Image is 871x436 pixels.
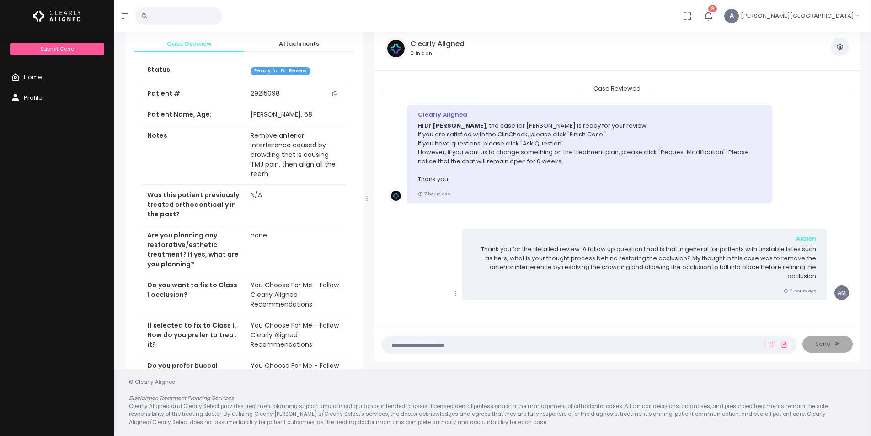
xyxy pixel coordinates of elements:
[24,93,43,102] span: Profile
[142,275,245,315] th: Do you want to fix to Class 1 occlusion?
[473,234,816,243] div: Alaleh
[708,5,717,12] span: 9
[125,27,363,372] div: scrollable content
[142,355,245,405] th: Do you prefer buccal attachments or an esthetic lingual attachment protocol?
[245,355,347,405] td: You Choose For Me - Follow Clearly Aligned Recommendations
[245,125,347,185] td: Remove anterior interference caused by crowding that is causing TMJ pain, then align all the teeth
[245,315,347,355] td: You Choose For Me - Follow Clearly Aligned Recommendations
[245,83,347,104] td: 29215098
[418,121,761,184] p: Hi Dr. , the case for [PERSON_NAME] is ready for your review. If you are satisfied with the ClinC...
[418,191,450,197] small: 7 hours ago
[834,285,849,300] span: AM
[142,104,245,125] th: Patient Name, Age:
[10,43,104,55] a: Submit Case
[120,378,866,426] div: © Clearly Aligned Clearly Aligned and Clearly Select provides treatment planning support and clin...
[33,6,81,26] img: Logo Horizontal
[433,121,486,130] b: [PERSON_NAME]
[473,245,816,280] p: Thank you for the detailed review. A follow up question I had is that in general for patients wit...
[129,394,234,402] em: Disclaimer: Treatment Planning Services
[142,59,245,83] th: Status
[251,67,310,75] span: Ready for Dr. Review
[724,9,739,23] span: A
[24,73,42,81] span: Home
[40,45,74,53] span: Submit Case
[142,83,245,104] th: Patient #
[779,336,790,353] a: Add Files
[245,275,347,315] td: You Choose For Me - Follow Clearly Aligned Recommendations
[245,104,347,125] td: [PERSON_NAME], 68
[418,110,761,119] div: Clearly Aligned
[582,81,652,96] span: Case Reviewed
[142,39,237,48] span: Case Overview
[251,39,347,48] span: Attachments
[411,40,465,48] h5: Clearly Aligned
[245,185,347,225] td: N/A
[245,225,347,275] td: none
[381,78,853,318] div: scrollable content
[763,341,775,348] a: Add Loom Video
[784,288,816,294] small: 2 hours ago
[411,50,465,57] small: Clinician
[142,185,245,225] th: Was this patient previously treated orthodontically in the past?
[142,125,245,185] th: Notes
[142,225,245,275] th: Are you planning any restorative/esthetic treatment? If yes, what are you planning?
[741,11,854,21] span: [PERSON_NAME][GEOGRAPHIC_DATA]
[142,315,245,355] th: If selected to fix to Class 1, How do you prefer to treat it?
